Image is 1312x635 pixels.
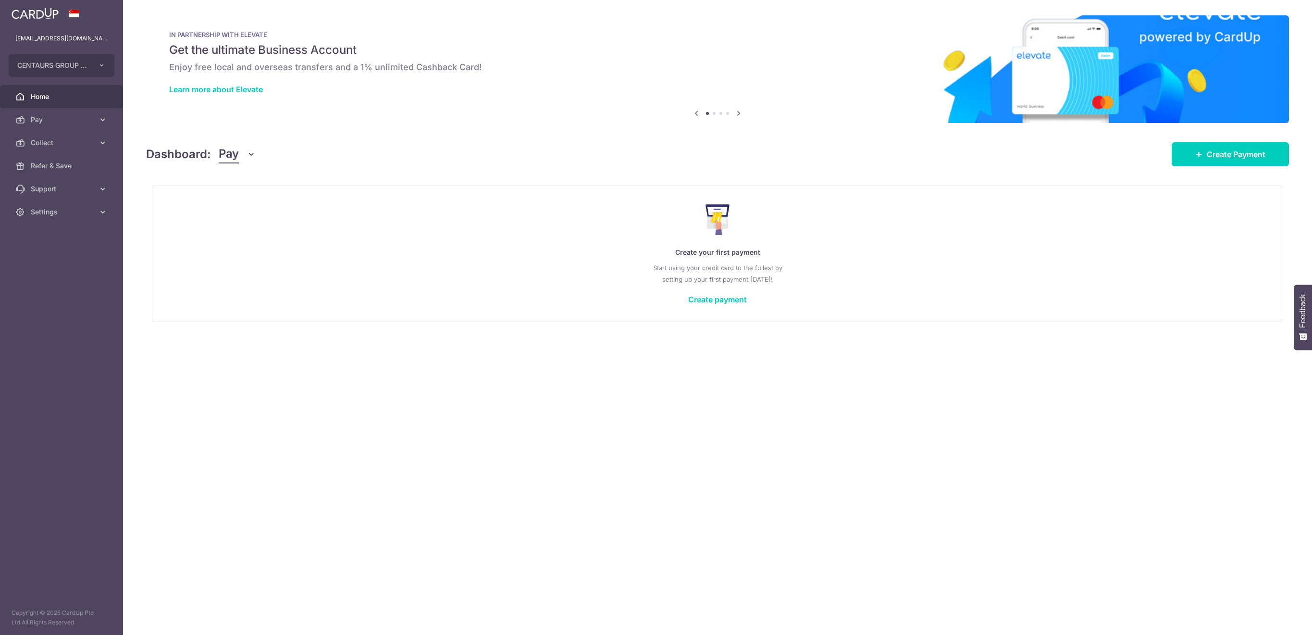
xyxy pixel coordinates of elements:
[219,145,256,163] button: Pay
[172,247,1263,258] p: Create your first payment
[31,115,94,125] span: Pay
[17,61,88,70] span: CENTAURS GROUP PRIVATE LIMITED
[219,145,239,163] span: Pay
[146,15,1289,123] img: Renovation banner
[1294,285,1312,350] button: Feedback - Show survey
[146,146,211,163] h4: Dashboard:
[31,92,94,101] span: Home
[31,184,94,194] span: Support
[169,85,263,94] a: Learn more about Elevate
[688,295,747,304] a: Create payment
[31,161,94,171] span: Refer & Save
[172,262,1263,285] p: Start using your credit card to the fullest by setting up your first payment [DATE]!
[169,42,1266,58] h5: Get the ultimate Business Account
[9,54,114,77] button: CENTAURS GROUP PRIVATE LIMITED
[31,138,94,148] span: Collect
[706,204,730,235] img: Make Payment
[31,207,94,217] span: Settings
[15,34,108,43] p: [EMAIL_ADDRESS][DOMAIN_NAME]
[1299,294,1307,328] span: Feedback
[1207,149,1265,160] span: Create Payment
[12,8,59,19] img: CardUp
[169,62,1266,73] h6: Enjoy free local and overseas transfers and a 1% unlimited Cashback Card!
[169,31,1266,38] p: IN PARTNERSHIP WITH ELEVATE
[1172,142,1289,166] a: Create Payment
